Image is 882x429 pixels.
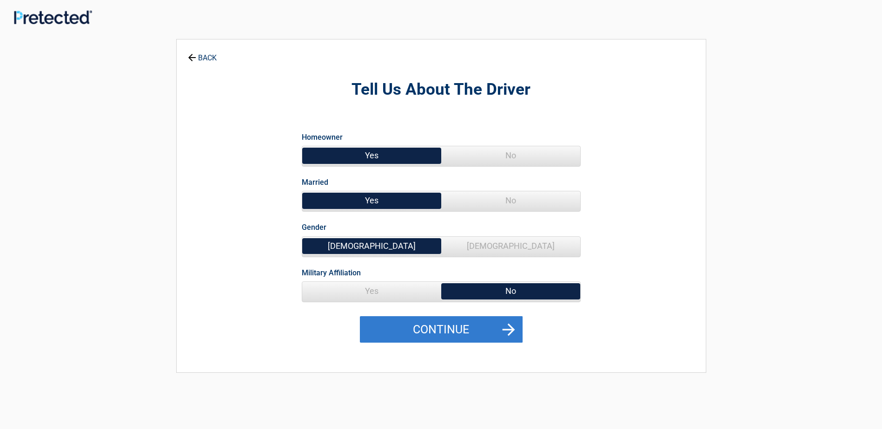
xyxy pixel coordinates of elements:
[441,282,580,300] span: No
[14,10,92,24] img: Main Logo
[302,221,326,234] label: Gender
[228,79,655,101] h2: Tell Us About The Driver
[302,146,441,165] span: Yes
[302,237,441,255] span: [DEMOGRAPHIC_DATA]
[302,131,343,143] label: Homeowner
[360,316,523,343] button: Continue
[302,176,328,188] label: Married
[302,282,441,300] span: Yes
[186,45,219,62] a: BACK
[441,191,580,210] span: No
[302,266,361,279] label: Military Affiliation
[441,146,580,165] span: No
[302,191,441,210] span: Yes
[441,237,580,255] span: [DEMOGRAPHIC_DATA]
